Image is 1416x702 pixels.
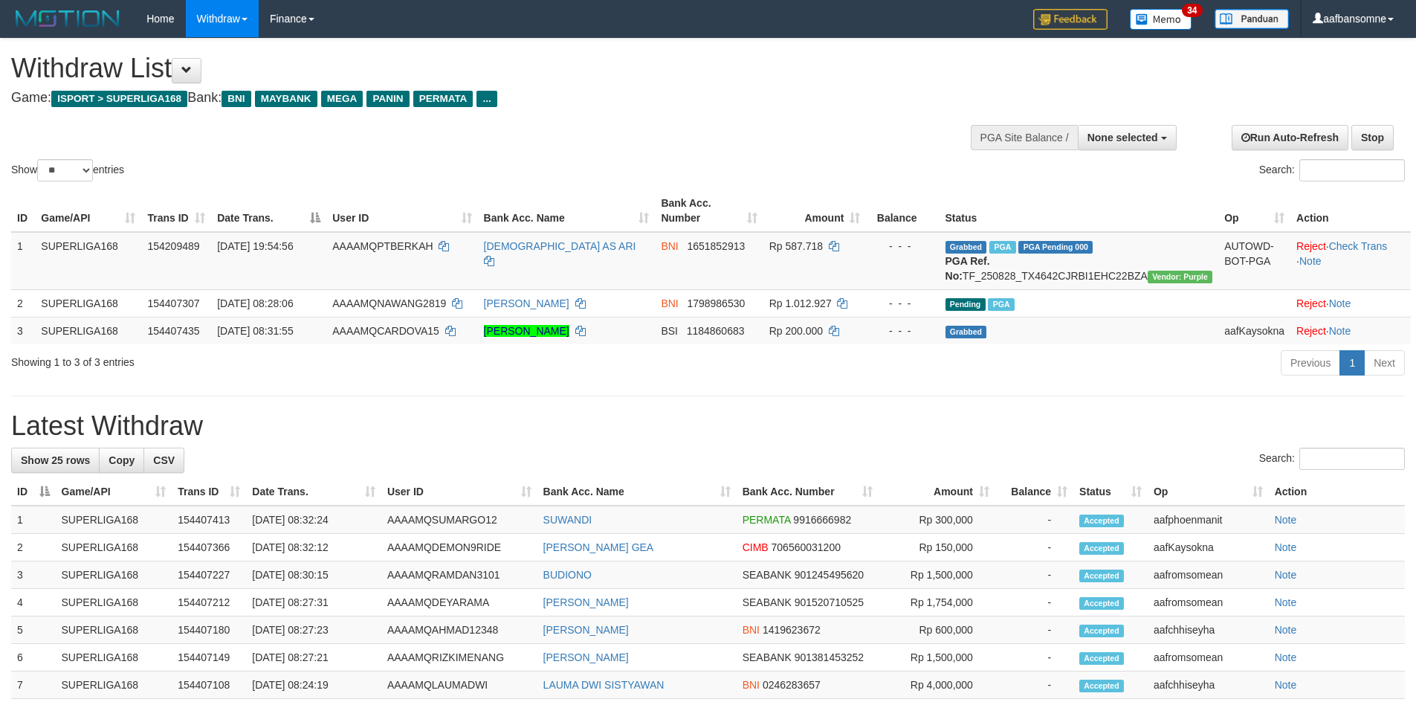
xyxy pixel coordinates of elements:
td: AAAAMQAHMAD12348 [381,616,537,644]
th: Status [940,190,1219,232]
th: Balance [866,190,939,232]
label: Search: [1259,448,1405,470]
span: BNI [743,624,760,636]
td: 2 [11,534,56,561]
th: Date Trans.: activate to sort column ascending [246,478,381,506]
span: Pending [945,298,986,311]
span: [DATE] 08:28:06 [217,297,293,309]
span: Grabbed [945,326,987,338]
td: - [995,616,1073,644]
span: SEABANK [743,569,792,581]
a: [PERSON_NAME] [543,651,629,663]
td: AUTOWD-BOT-PGA [1218,232,1290,290]
span: BNI [743,679,760,691]
span: BNI [661,297,678,309]
span: 154209489 [147,240,199,252]
span: Accepted [1079,542,1124,555]
a: Reject [1296,325,1326,337]
a: Note [1275,624,1297,636]
th: Game/API: activate to sort column ascending [35,190,141,232]
span: Rp 200.000 [769,325,823,337]
a: CSV [143,448,184,473]
th: Balance: activate to sort column ascending [995,478,1073,506]
td: - [995,644,1073,672]
th: Bank Acc. Name: activate to sort column ascending [478,190,656,232]
b: PGA Ref. No: [945,255,990,282]
a: Note [1275,569,1297,581]
td: AAAAMQRAMDAN3101 [381,561,537,589]
span: CIMB [743,541,769,553]
td: AAAAMQDEMON9RIDE [381,534,537,561]
a: [PERSON_NAME] [484,297,569,309]
a: Check Trans [1329,240,1388,252]
td: 5 [11,616,56,644]
td: · [1290,317,1411,344]
img: Feedback.jpg [1033,9,1108,30]
span: Accepted [1079,625,1124,637]
img: MOTION_logo.png [11,7,124,30]
th: Action [1269,478,1405,506]
th: User ID: activate to sort column ascending [381,478,537,506]
td: 7 [11,672,56,699]
td: [DATE] 08:32:24 [246,506,381,534]
td: Rp 150,000 [879,534,995,561]
td: 1 [11,506,56,534]
span: Accepted [1079,515,1124,527]
td: aafromsomean [1148,561,1269,589]
label: Search: [1259,159,1405,181]
a: Note [1275,541,1297,553]
td: SUPERLIGA168 [56,616,172,644]
h1: Latest Withdraw [11,411,1405,441]
span: 34 [1182,4,1202,17]
a: [PERSON_NAME] GEA [543,541,654,553]
td: [DATE] 08:32:12 [246,534,381,561]
th: Date Trans.: activate to sort column descending [211,190,326,232]
span: BSI [661,325,678,337]
td: [DATE] 08:24:19 [246,672,381,699]
td: Rp 1,500,000 [879,644,995,672]
span: SEABANK [743,651,792,663]
span: AAAAMQPTBERKAH [332,240,433,252]
span: Accepted [1079,652,1124,665]
span: Copy 901245495620 to clipboard [795,569,864,581]
span: Grabbed [945,241,987,254]
span: Copy 901520710525 to clipboard [795,596,864,608]
td: 154407413 [172,506,246,534]
span: [DATE] 19:54:56 [217,240,293,252]
span: Show 25 rows [21,454,90,466]
td: 4 [11,589,56,616]
span: BNI [222,91,250,107]
span: PERMATA [413,91,473,107]
h4: Game: Bank: [11,91,929,106]
th: User ID: activate to sort column ascending [326,190,477,232]
td: SUPERLIGA168 [35,289,141,317]
td: - [995,589,1073,616]
span: PGA Pending [1018,241,1093,254]
a: [DEMOGRAPHIC_DATA] AS ARI [484,240,636,252]
img: panduan.png [1215,9,1289,29]
span: Accepted [1079,597,1124,610]
td: - [995,672,1073,699]
a: 1 [1339,350,1365,376]
td: 3 [11,561,56,589]
td: [DATE] 08:30:15 [246,561,381,589]
th: Bank Acc. Name: activate to sort column ascending [537,478,737,506]
div: PGA Site Balance / [971,125,1078,150]
td: TF_250828_TX4642CJRBI1EHC22BZA [940,232,1219,290]
td: aafchhiseyha [1148,616,1269,644]
td: - [995,561,1073,589]
td: AAAAMQLAUMADWI [381,672,537,699]
input: Search: [1299,448,1405,470]
a: Next [1364,350,1405,376]
span: BNI [661,240,678,252]
span: Marked by aafchhiseyha [988,298,1014,311]
td: [DATE] 08:27:21 [246,644,381,672]
th: Op: activate to sort column ascending [1218,190,1290,232]
td: Rp 600,000 [879,616,995,644]
span: Copy 9916666982 to clipboard [793,514,851,526]
span: Copy 1651852913 to clipboard [687,240,745,252]
a: [PERSON_NAME] [484,325,569,337]
a: LAUMA DWI SISTYAWAN [543,679,665,691]
select: Showentries [37,159,93,181]
span: None selected [1087,132,1158,144]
